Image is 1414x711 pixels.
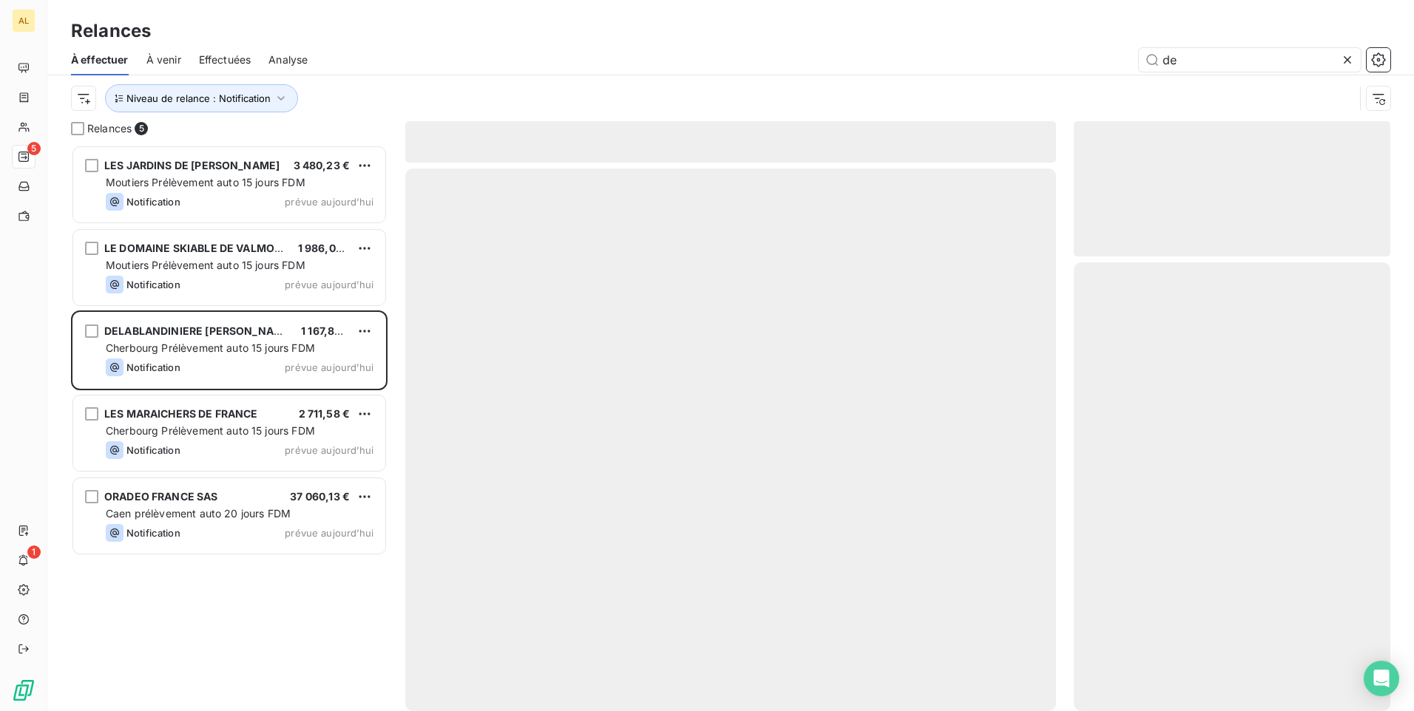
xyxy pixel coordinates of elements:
span: LES MARAICHERS DE FRANCE [104,407,258,420]
div: grid [71,145,388,711]
span: Notification [126,361,180,373]
h3: Relances [71,18,151,44]
span: prévue aujourd’hui [285,527,373,539]
span: LES JARDINS DE [PERSON_NAME] [104,159,280,171]
span: À venir [146,52,181,67]
img: Logo LeanPay [12,678,35,702]
span: Cherbourg Prélèvement auto 15 jours FDM [106,424,315,437]
span: 1 [27,545,41,559]
span: DELABLANDINIERE [PERSON_NAME] [104,324,294,337]
span: Cherbourg Prélèvement auto 15 jours FDM [106,341,315,354]
button: Niveau de relance : Notification [105,84,298,112]
span: 3 480,23 € [294,159,351,171]
span: LE DOMAINE SKIABLE DE VALMOREL [104,242,294,254]
span: Moutiers Prélèvement auto 15 jours FDM [106,176,305,188]
span: 2 711,58 € [299,407,351,420]
span: Moutiers Prélèvement auto 15 jours FDM [106,259,305,271]
span: Notification [126,279,180,290]
span: À effectuer [71,52,129,67]
span: prévue aujourd’hui [285,279,373,290]
span: 37 060,13 € [290,490,350,503]
span: prévue aujourd’hui [285,361,373,373]
span: Effectuées [199,52,251,67]
span: Caen prélèvement auto 20 jours FDM [106,507,291,520]
span: ORADEO FRANCE SAS [104,490,218,503]
input: Rechercher [1139,48,1361,72]
span: Notification [126,444,180,456]
span: Relances [87,121,132,136]
span: Notification [126,527,180,539]
span: prévue aujourd’hui [285,196,373,208]
div: Open Intercom Messenger [1364,661,1399,696]
span: Notification [126,196,180,208]
span: 5 [27,142,41,155]
span: 5 [135,122,148,135]
span: 1 167,88 € [301,324,351,337]
div: AL [12,9,35,33]
span: Niveau de relance : Notification [126,92,271,104]
span: Analyse [268,52,308,67]
span: prévue aujourd’hui [285,444,373,456]
span: 1 986,00 € [298,242,353,254]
